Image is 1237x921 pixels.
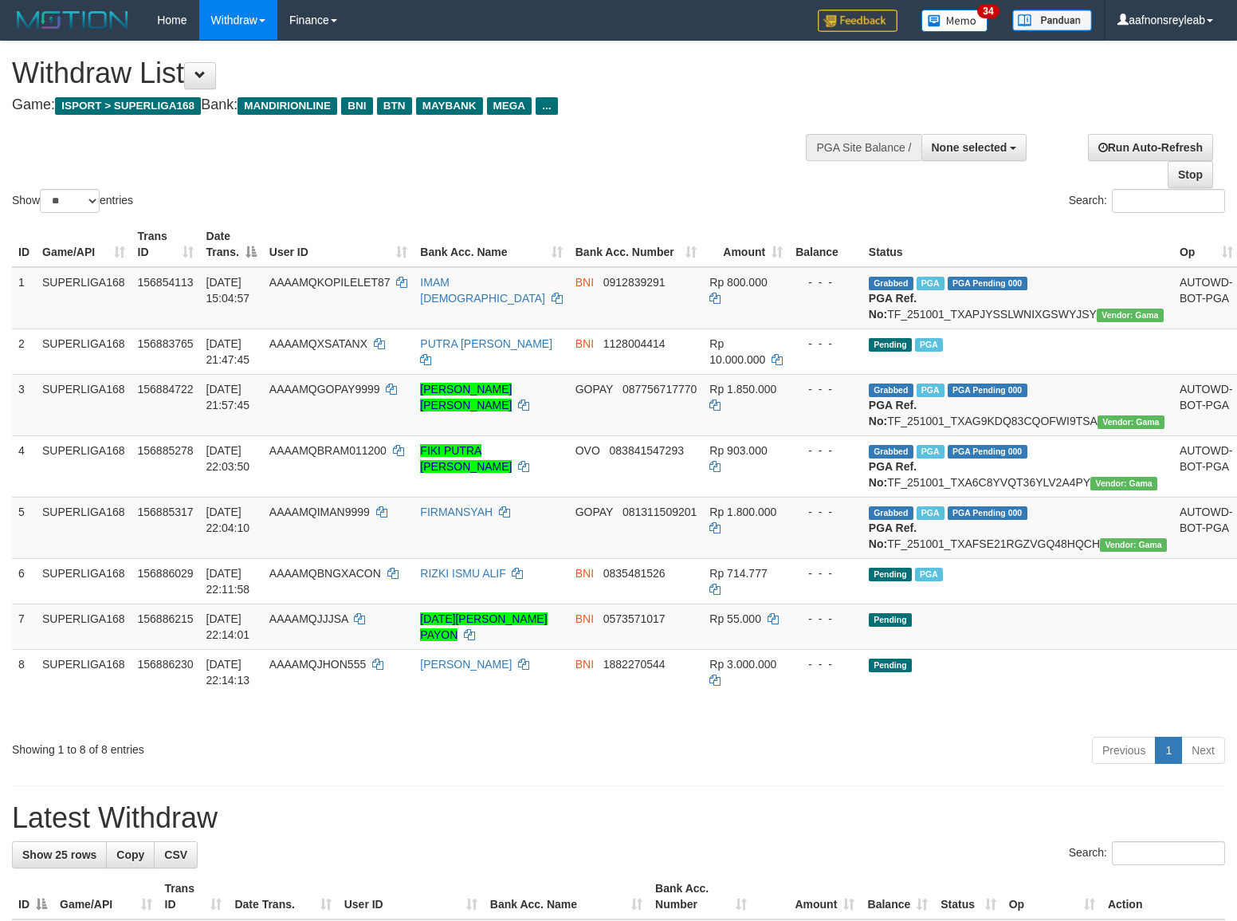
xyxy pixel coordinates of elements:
[341,97,372,115] span: BNI
[420,337,552,350] a: PUTRA [PERSON_NAME]
[795,443,856,459] div: - - -
[269,337,367,350] span: AAAAMQXSATANX
[753,874,862,919] th: Amount: activate to sort column ascending
[53,874,159,919] th: Game/API: activate to sort column ascending
[420,506,493,518] a: FIRMANSYAH
[269,506,370,518] span: AAAAMQIMAN9999
[603,612,666,625] span: Copy 0573571017 to clipboard
[132,222,200,267] th: Trans ID: activate to sort column ascending
[263,222,414,267] th: User ID: activate to sort column ascending
[484,874,649,919] th: Bank Acc. Name: activate to sort column ascending
[269,612,348,625] span: AAAAMQJJJSA
[789,222,862,267] th: Balance
[206,506,250,534] span: [DATE] 22:04:10
[12,649,36,730] td: 8
[1155,737,1182,764] a: 1
[917,506,944,520] span: Marked by aafphoenmanit
[206,444,250,473] span: [DATE] 22:03:50
[55,97,201,115] span: ISPORT > SUPERLIGA168
[487,97,532,115] span: MEGA
[869,522,917,550] b: PGA Ref. No:
[795,336,856,352] div: - - -
[709,612,761,625] span: Rp 55.000
[206,658,250,687] span: [DATE] 22:14:13
[862,435,1173,497] td: TF_251001_TXA6C8YVQT36YLV2A4PY
[414,222,568,267] th: Bank Acc. Name: activate to sort column ascending
[709,506,776,518] span: Rp 1.800.000
[869,506,913,520] span: Grabbed
[622,506,697,518] span: Copy 081311509201 to clipboard
[22,848,96,861] span: Show 25 rows
[795,656,856,672] div: - - -
[269,444,387,457] span: AAAAMQBRAM011200
[575,444,600,457] span: OVO
[12,189,133,213] label: Show entries
[12,329,36,374] td: 2
[138,506,194,518] span: 156885317
[948,445,1027,459] span: PGA Pending
[575,567,594,580] span: BNI
[338,874,484,919] th: User ID: activate to sort column ascending
[164,848,187,861] span: CSV
[948,506,1027,520] span: PGA Pending
[869,445,913,459] span: Grabbed
[915,338,943,352] span: Marked by aafsoumeymey
[12,735,504,758] div: Showing 1 to 8 of 8 entries
[420,658,512,671] a: [PERSON_NAME]
[575,383,613,396] span: GOPAY
[869,568,912,581] span: Pending
[869,399,917,427] b: PGA Ref. No:
[206,276,250,305] span: [DATE] 15:04:57
[138,383,194,396] span: 156884722
[36,558,132,604] td: SUPERLIGA168
[377,97,412,115] span: BTN
[862,222,1173,267] th: Status
[575,658,594,671] span: BNI
[921,10,988,32] img: Button%20Memo.svg
[12,558,36,604] td: 6
[1069,841,1225,865] label: Search:
[603,337,666,350] span: Copy 1128004414 to clipboard
[420,383,512,411] a: [PERSON_NAME] [PERSON_NAME]
[806,134,921,161] div: PGA Site Balance /
[416,97,483,115] span: MAYBANK
[818,10,897,32] img: Feedback.jpg
[709,658,776,671] span: Rp 3.000.000
[536,97,557,115] span: ...
[12,604,36,649] td: 7
[1181,737,1225,764] a: Next
[269,276,391,289] span: AAAAMQKOPILELET87
[420,567,505,580] a: RIZKI ISMU ALIF
[917,445,944,459] span: Marked by aafphoenmanit
[1003,874,1102,919] th: Op: activate to sort column ascending
[932,141,1007,154] span: None selected
[869,460,917,489] b: PGA Ref. No:
[36,497,132,558] td: SUPERLIGA168
[1088,134,1213,161] a: Run Auto-Refresh
[36,222,132,267] th: Game/API: activate to sort column ascending
[1012,10,1092,31] img: panduan.png
[138,612,194,625] span: 156886215
[948,384,1027,397] span: PGA Pending
[915,568,943,581] span: Marked by aafsoumeymey
[977,4,999,18] span: 34
[869,613,912,627] span: Pending
[795,504,856,520] div: - - -
[603,658,666,671] span: Copy 1882270544 to clipboard
[861,874,934,919] th: Balance: activate to sort column ascending
[159,874,229,919] th: Trans ID: activate to sort column ascending
[12,97,809,113] h4: Game: Bank:
[1168,161,1213,188] a: Stop
[228,874,337,919] th: Date Trans.: activate to sort column ascending
[1098,415,1164,429] span: Vendor URL: https://trx31.1velocity.biz
[649,874,753,919] th: Bank Acc. Number: activate to sort column ascending
[917,384,944,397] span: Marked by aafphoenmanit
[420,276,545,305] a: IMAM [DEMOGRAPHIC_DATA]
[1069,189,1225,213] label: Search:
[622,383,697,396] span: Copy 087756717770 to clipboard
[238,97,337,115] span: MANDIRIONLINE
[269,658,366,671] span: AAAAMQJHON555
[12,841,107,868] a: Show 25 rows
[12,57,809,89] h1: Withdraw List
[610,444,684,457] span: Copy 083841547293 to clipboard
